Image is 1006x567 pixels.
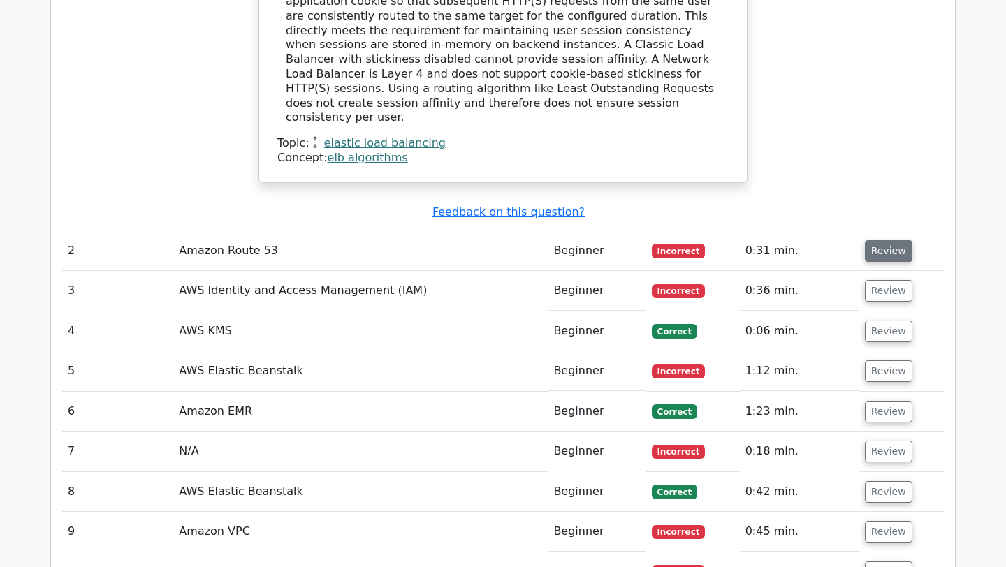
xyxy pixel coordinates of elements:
[277,151,729,165] div: Concept:
[865,240,912,262] button: Review
[173,472,548,512] td: AWS Elastic Beanstalk
[548,392,646,432] td: Beginner
[62,271,173,311] td: 3
[548,512,646,552] td: Beginner
[173,311,548,351] td: AWS KMS
[740,432,859,471] td: 0:18 min.
[548,231,646,271] td: Beginner
[652,445,706,459] span: Incorrect
[652,364,706,378] span: Incorrect
[62,472,173,512] td: 8
[740,271,859,311] td: 0:36 min.
[652,485,697,499] span: Correct
[62,311,173,351] td: 4
[865,360,912,382] button: Review
[548,351,646,391] td: Beginner
[328,151,408,164] a: elb algorithms
[173,231,548,271] td: Amazon Route 53
[277,136,729,151] div: Topic:
[652,324,697,338] span: Correct
[548,271,646,311] td: Beginner
[740,512,859,552] td: 0:45 min.
[62,351,173,391] td: 5
[173,432,548,471] td: N/A
[62,432,173,471] td: 7
[740,472,859,512] td: 0:42 min.
[652,404,697,418] span: Correct
[548,472,646,512] td: Beginner
[865,280,912,302] button: Review
[652,284,706,298] span: Incorrect
[548,432,646,471] td: Beginner
[62,512,173,552] td: 9
[62,392,173,432] td: 6
[740,392,859,432] td: 1:23 min.
[652,525,706,539] span: Incorrect
[865,321,912,342] button: Review
[652,244,706,258] span: Incorrect
[173,271,548,311] td: AWS Identity and Access Management (IAM)
[173,512,548,552] td: Amazon VPC
[173,351,548,391] td: AWS Elastic Beanstalk
[432,205,585,219] a: Feedback on this question?
[740,351,859,391] td: 1:12 min.
[740,231,859,271] td: 0:31 min.
[865,441,912,462] button: Review
[865,481,912,503] button: Review
[62,231,173,271] td: 2
[740,311,859,351] td: 0:06 min.
[173,392,548,432] td: Amazon EMR
[865,401,912,422] button: Review
[865,521,912,543] button: Review
[324,136,446,149] a: elastic load balancing
[548,311,646,351] td: Beginner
